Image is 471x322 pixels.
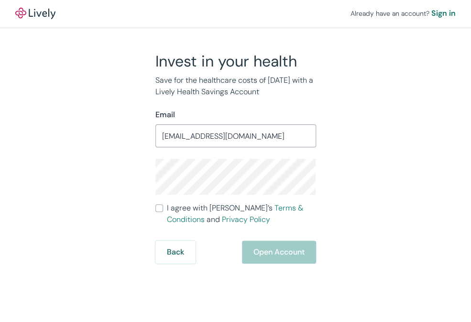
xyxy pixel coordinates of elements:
a: Terms & Conditions [167,203,304,224]
span: I agree with [PERSON_NAME]’s and [167,202,316,225]
button: Back [155,241,196,264]
a: Privacy Policy [222,214,270,224]
div: Already have an account? [351,8,456,19]
h2: Invest in your health [155,52,316,71]
img: Lively [15,8,55,19]
a: Sign in [431,8,456,19]
p: Save for the healthcare costs of [DATE] with a Lively Health Savings Account [155,75,316,98]
a: LivelyLively [15,8,55,19]
label: Email [155,109,175,121]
